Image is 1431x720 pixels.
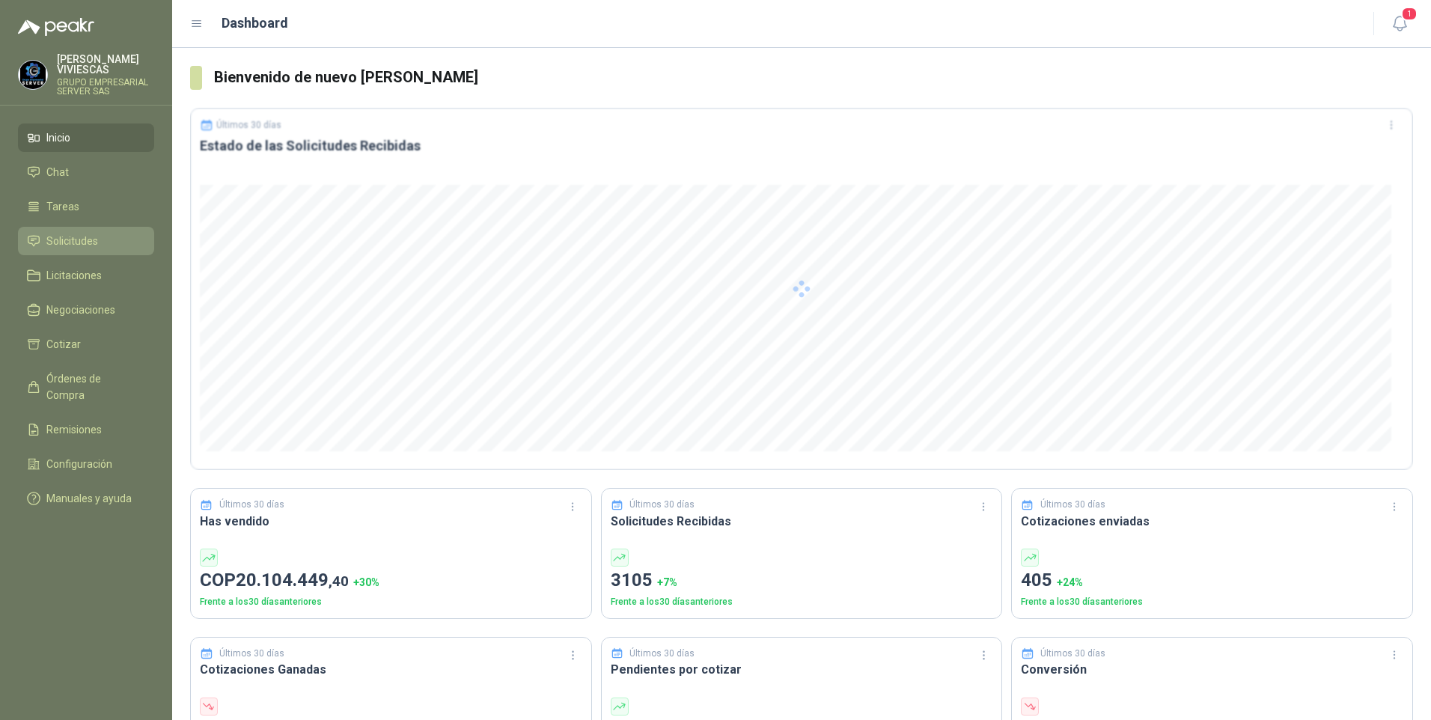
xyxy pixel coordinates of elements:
a: Configuración [18,450,154,478]
h3: Has vendido [200,512,582,531]
a: Órdenes de Compra [18,364,154,409]
p: Últimos 30 días [629,647,695,661]
a: Solicitudes [18,227,154,255]
span: Tareas [46,198,79,215]
h3: Cotizaciones enviadas [1021,512,1403,531]
span: Negociaciones [46,302,115,318]
span: Solicitudes [46,233,98,249]
h1: Dashboard [222,13,288,34]
img: Logo peakr [18,18,94,36]
span: Chat [46,164,69,180]
p: [PERSON_NAME] VIVIESCAS [57,54,154,75]
span: + 24 % [1057,576,1083,588]
span: + 30 % [353,576,379,588]
a: Tareas [18,192,154,221]
span: Inicio [46,129,70,146]
span: + 7 % [657,576,677,588]
a: Licitaciones [18,261,154,290]
p: Frente a los 30 días anteriores [1021,595,1403,609]
a: Manuales y ayuda [18,484,154,513]
p: Últimos 30 días [219,647,284,661]
h3: Pendientes por cotizar [611,660,993,679]
a: Chat [18,158,154,186]
span: Configuración [46,456,112,472]
h3: Cotizaciones Ganadas [200,660,582,679]
p: Últimos 30 días [1040,647,1105,661]
h3: Bienvenido de nuevo [PERSON_NAME] [214,66,1413,89]
a: Inicio [18,123,154,152]
span: Manuales y ayuda [46,490,132,507]
span: Licitaciones [46,267,102,284]
span: ,40 [329,573,349,590]
a: Cotizar [18,330,154,359]
p: 405 [1021,567,1403,595]
span: Cotizar [46,336,81,353]
p: Últimos 30 días [219,498,284,512]
p: GRUPO EMPRESARIAL SERVER SAS [57,78,154,96]
span: 1 [1401,7,1418,21]
span: 20.104.449 [236,570,349,591]
p: Últimos 30 días [629,498,695,512]
h3: Solicitudes Recibidas [611,512,993,531]
button: 1 [1386,10,1413,37]
img: Company Logo [19,61,47,89]
h3: Conversión [1021,660,1403,679]
p: Últimos 30 días [1040,498,1105,512]
span: Órdenes de Compra [46,370,140,403]
a: Remisiones [18,415,154,444]
p: Frente a los 30 días anteriores [611,595,993,609]
a: Negociaciones [18,296,154,324]
p: COP [200,567,582,595]
p: 3105 [611,567,993,595]
p: Frente a los 30 días anteriores [200,595,582,609]
span: Remisiones [46,421,102,438]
